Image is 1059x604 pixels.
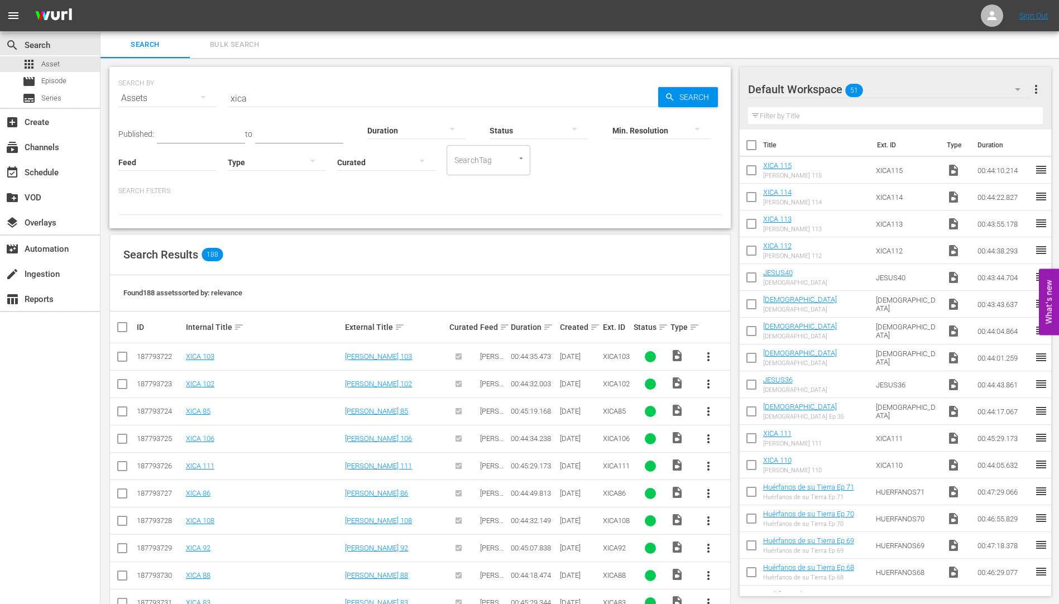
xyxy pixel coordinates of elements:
span: Video [670,458,684,472]
button: more_vert [695,480,722,507]
span: Video [947,432,960,445]
span: Video [947,378,960,391]
span: Reports [6,293,19,306]
a: XICA 114 [763,188,792,196]
td: XICA115 [871,157,942,184]
div: [DATE] [560,544,600,552]
div: [DATE] [560,462,600,470]
div: External Title [345,320,446,334]
span: Video [947,539,960,552]
div: 187793729 [137,544,183,552]
a: XICA 103 [186,352,214,361]
div: Huérfanos de su Tierra Ep 69 [763,547,854,554]
td: [DEMOGRAPHIC_DATA] [871,398,942,425]
a: [PERSON_NAME] 108 [345,516,412,525]
span: Create [6,116,19,129]
span: Series [22,92,36,105]
td: [DEMOGRAPHIC_DATA] [871,291,942,318]
span: Video [947,512,960,525]
div: [DEMOGRAPHIC_DATA] [763,333,837,340]
span: XICA108 [603,516,630,525]
td: 00:44:04.864 [973,318,1034,344]
span: XICA102 [603,380,630,388]
span: Video [947,190,960,204]
td: HUERFANOS69 [871,532,942,559]
div: [PERSON_NAME] 112 [763,252,822,260]
span: Video [947,405,960,418]
span: reorder [1034,511,1048,525]
div: Curated [449,323,477,332]
div: ID [137,323,183,332]
span: Bulk Search [197,39,272,51]
div: 00:45:29.173 [511,462,557,470]
span: XICA86 [603,489,626,497]
td: 00:45:29.173 [973,425,1034,452]
span: more_vert [702,514,715,528]
div: [DEMOGRAPHIC_DATA] [763,279,827,286]
span: reorder [1034,404,1048,418]
span: Asset [22,57,36,71]
span: Automation [6,242,19,256]
div: Huérfanos de su Tierra Ep 71 [763,493,854,501]
div: Assets [118,83,217,114]
a: Huérfanos de su Tierra Ep 70 [763,510,854,518]
span: reorder [1034,243,1048,257]
td: 00:44:43.861 [973,371,1034,398]
span: more_vert [702,459,715,473]
div: [DATE] [560,571,600,579]
span: Video [670,349,684,362]
span: Video [947,217,960,231]
a: [PERSON_NAME] 88 [345,571,408,579]
span: sort [543,322,553,332]
th: Ext. ID [870,130,941,161]
button: Open Feedback Widget [1039,269,1059,335]
span: [PERSON_NAME] [480,462,504,487]
div: Duration [511,320,557,334]
span: Video [947,351,960,365]
span: Video [670,513,684,526]
span: Asset [41,59,60,70]
span: 188 [202,248,223,261]
button: more_vert [695,535,722,562]
span: reorder [1034,297,1048,310]
span: Found 188 assets sorted by: relevance [123,289,242,297]
span: more_vert [1029,83,1043,96]
span: Video [947,244,960,257]
a: XICA 106 [186,434,214,443]
span: [PERSON_NAME] [480,489,504,514]
td: XICA110 [871,452,942,478]
div: 187793722 [137,352,183,361]
span: sort [689,322,699,332]
span: Video [670,431,684,444]
th: Type [940,130,971,161]
a: JESUS36 [763,376,793,384]
span: Episode [22,75,36,88]
span: Video [670,486,684,499]
span: Video [947,458,960,472]
a: JESUS40 [763,269,793,277]
div: [DATE] [560,516,600,525]
span: [PERSON_NAME] [480,571,504,596]
a: [DEMOGRAPHIC_DATA] [763,402,837,411]
a: Huérfanos de su Tierra Ep 68 [763,563,854,572]
span: more_vert [702,405,715,418]
button: more_vert [695,453,722,480]
span: more_vert [702,487,715,500]
td: JESUS36 [871,371,942,398]
div: 187793727 [137,489,183,497]
a: XICA 108 [186,516,214,525]
span: Video [947,565,960,579]
span: [PERSON_NAME] [480,434,504,459]
span: XICA111 [603,462,630,470]
a: [PERSON_NAME] 85 [345,407,408,415]
button: more_vert [1029,76,1043,103]
td: XICA111 [871,425,942,452]
th: Title [763,130,870,161]
td: [DEMOGRAPHIC_DATA] [871,344,942,371]
button: more_vert [695,398,722,425]
span: XICA85 [603,407,626,415]
span: Schedule [6,166,19,179]
span: reorder [1034,538,1048,552]
span: more_vert [702,377,715,391]
button: more_vert [695,562,722,589]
